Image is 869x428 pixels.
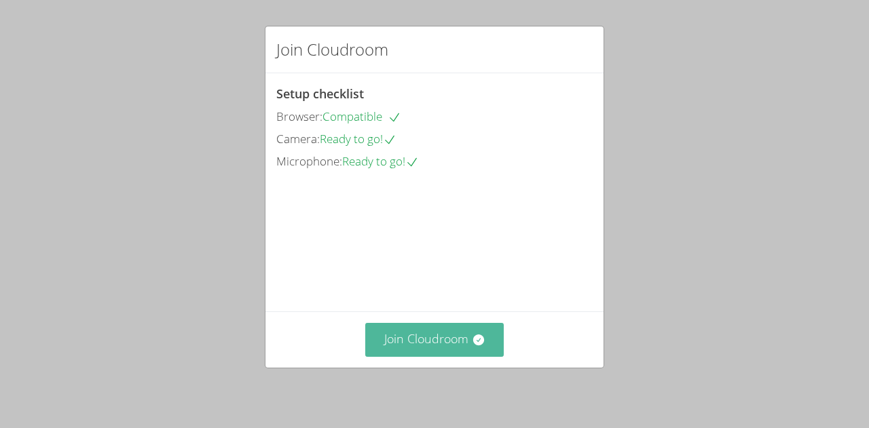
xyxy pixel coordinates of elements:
span: Ready to go! [320,131,396,147]
h2: Join Cloudroom [276,37,388,62]
button: Join Cloudroom [365,323,504,356]
span: Setup checklist [276,85,364,102]
span: Camera: [276,131,320,147]
span: Browser: [276,109,322,124]
span: Microphone: [276,153,342,169]
span: Compatible [322,109,401,124]
span: Ready to go! [342,153,419,169]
